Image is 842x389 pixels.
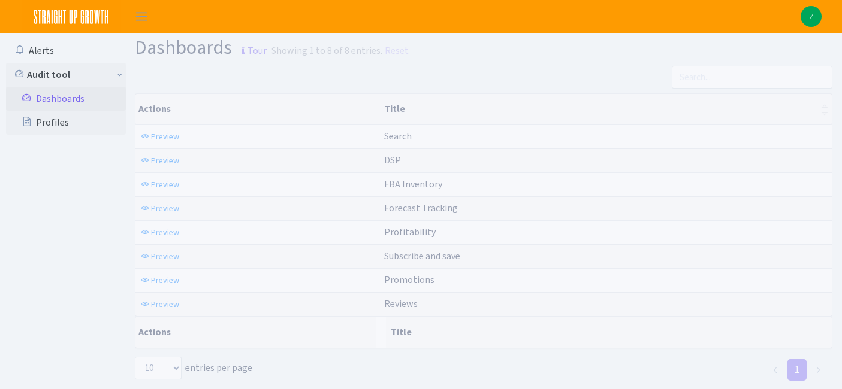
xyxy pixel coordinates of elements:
[385,44,409,58] a: Reset
[801,6,822,27] a: Z
[384,273,434,286] span: Promotions
[135,94,379,124] th: Actions
[151,275,179,286] span: Preview
[151,251,179,262] span: Preview
[138,199,182,218] a: Preview
[126,7,156,26] button: Toggle navigation
[6,39,126,63] a: Alerts
[6,63,126,87] a: Audit tool
[6,111,126,135] a: Profiles
[135,38,267,61] h1: Dashboards
[151,227,179,238] span: Preview
[236,41,267,61] small: Tour
[386,317,832,348] th: Title
[232,35,267,60] a: Tour
[151,203,179,214] span: Preview
[138,223,182,242] a: Preview
[384,178,442,190] span: FBA Inventory
[384,297,418,310] span: Reviews
[151,179,179,190] span: Preview
[151,299,179,310] span: Preview
[135,357,252,379] label: entries per page
[138,151,182,170] a: Preview
[384,202,458,214] span: Forecast Tracking
[151,131,179,142] span: Preview
[138,247,182,266] a: Preview
[787,359,807,381] a: 1
[384,226,436,238] span: Profitability
[384,154,401,166] span: DSP
[138,295,182,314] a: Preview
[384,130,412,142] span: Search
[672,66,833,89] input: Search...
[801,6,822,27] img: Zach Belous
[138,175,182,194] a: Preview
[151,155,179,166] span: Preview
[138,127,182,146] a: Preview
[138,271,182,290] a: Preview
[135,317,376,348] th: Actions
[6,87,126,111] a: Dashboards
[135,357,182,379] select: entries per page
[379,94,832,124] th: Title : activate to sort column ascending
[384,250,460,262] span: Subscribe and save
[271,44,382,58] div: Showing 1 to 8 of 8 entries.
